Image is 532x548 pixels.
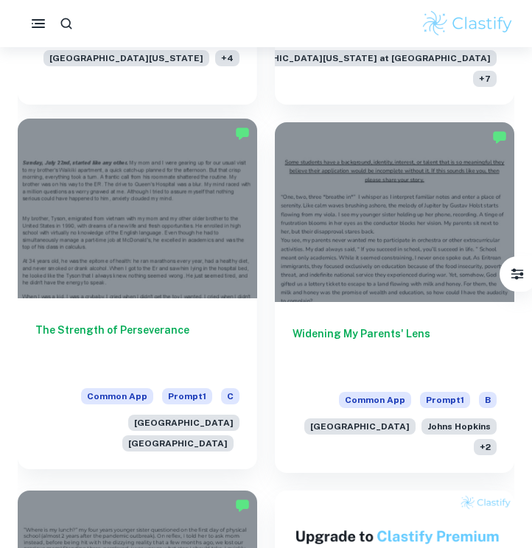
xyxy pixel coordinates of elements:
span: [GEOGRAPHIC_DATA][US_STATE] [43,50,209,66]
h6: Widening My Parents' Lens [293,326,497,374]
h6: The Strength of Perseverance [35,322,239,370]
span: [GEOGRAPHIC_DATA] [304,418,416,435]
img: Clastify logo [421,9,514,38]
span: + 2 [474,439,497,455]
img: Marked [235,126,250,141]
img: Marked [235,498,250,513]
span: Prompt 1 [162,388,212,404]
span: Common App [339,392,411,408]
span: [GEOGRAPHIC_DATA] [122,435,234,452]
span: Common App [81,388,153,404]
span: Prompt 1 [420,392,470,408]
span: [GEOGRAPHIC_DATA] [128,415,239,431]
span: [GEOGRAPHIC_DATA][US_STATE] at [GEOGRAPHIC_DATA] [217,50,497,66]
a: The Strength of PerseveranceCommon AppPrompt1C[GEOGRAPHIC_DATA][GEOGRAPHIC_DATA] [18,122,257,473]
img: Marked [492,130,507,144]
a: Widening My Parents' LensCommon AppPrompt1B[GEOGRAPHIC_DATA]Johns Hopkins+2 [275,122,514,473]
span: C [221,388,239,404]
span: B [479,392,497,408]
span: + 4 [215,50,239,66]
span: + 7 [473,71,497,87]
button: Filter [503,259,532,289]
span: Johns Hopkins [421,418,497,435]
